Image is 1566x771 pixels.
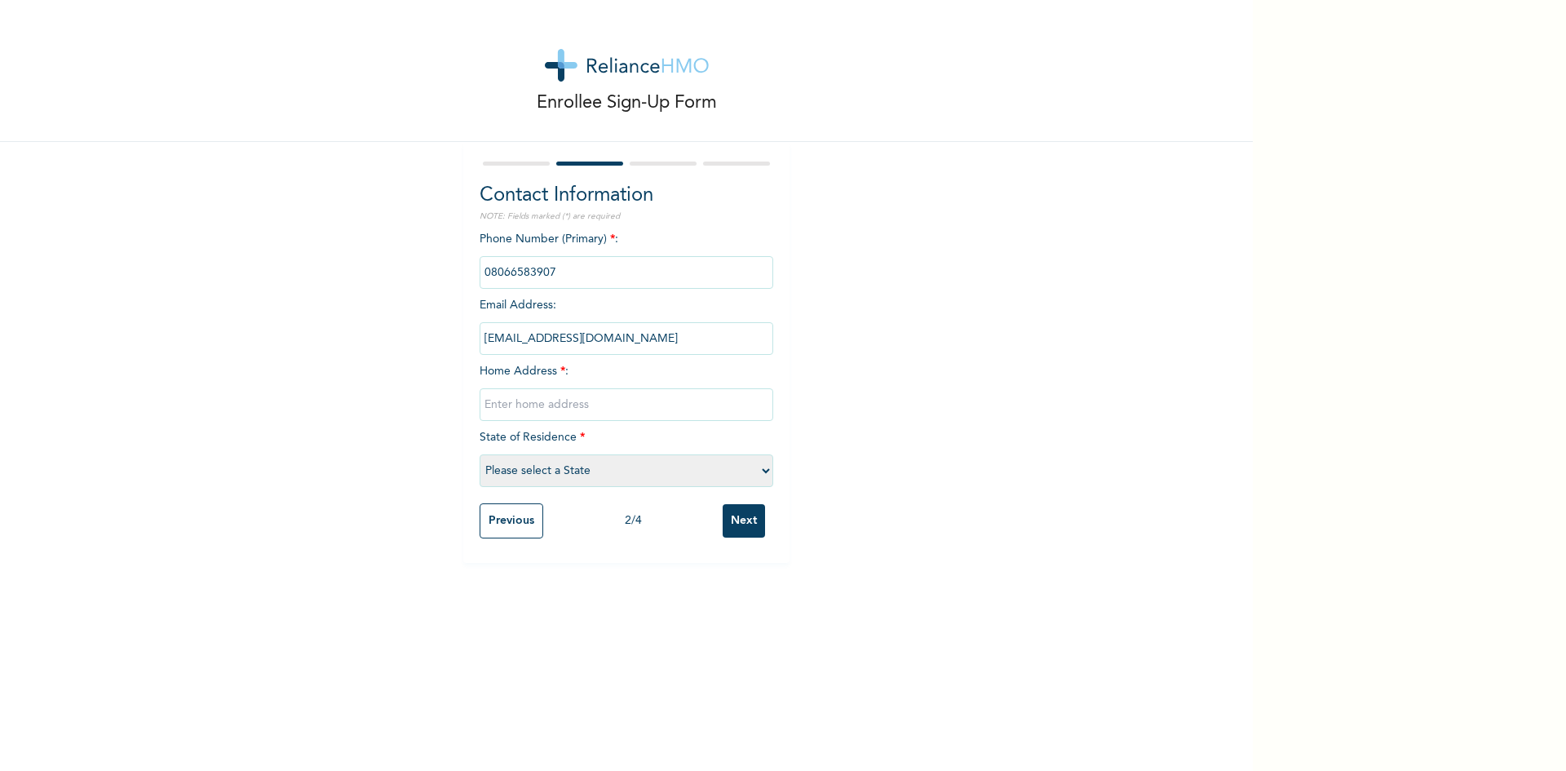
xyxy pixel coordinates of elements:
div: 2 / 4 [543,512,723,530]
h2: Contact Information [480,181,773,210]
p: Enrollee Sign-Up Form [537,90,717,117]
p: NOTE: Fields marked (*) are required [480,210,773,223]
input: Enter Phone Number (Use yours, if not available) [480,256,773,289]
input: Enter home address [480,388,773,421]
span: Phone Number (Primary) : [480,233,773,278]
img: logo [545,49,709,82]
input: Next [723,504,765,538]
span: State of Residence [480,432,773,476]
input: Previous [480,503,543,538]
span: Home Address : [480,366,773,410]
input: Enter email Address (Leave empty, if unavailable) [480,322,773,355]
span: Email Address : [480,299,773,344]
